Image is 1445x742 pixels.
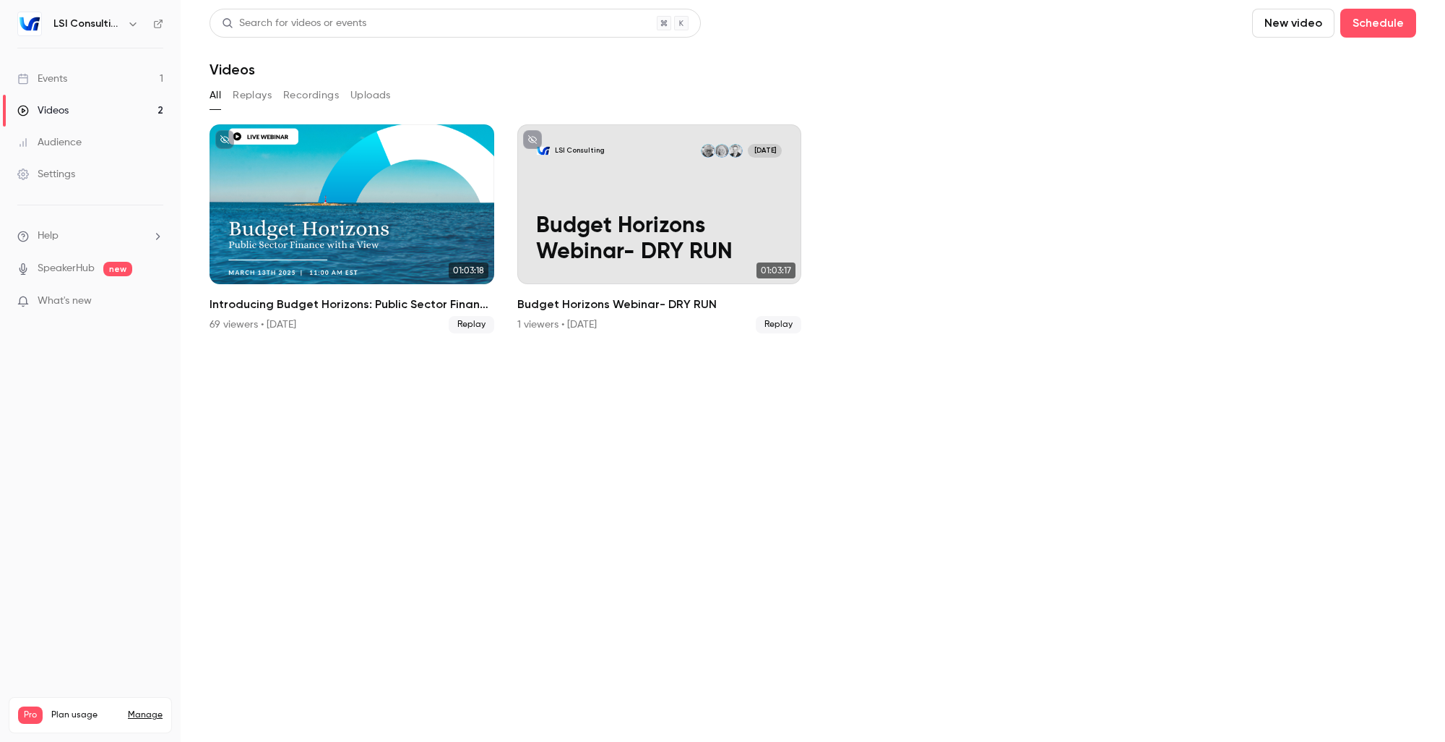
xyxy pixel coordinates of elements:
[555,146,605,155] p: LSI Consulting
[18,707,43,724] span: Pro
[748,144,782,158] span: [DATE]
[517,124,802,333] li: Budget Horizons Webinar- DRY RUN
[38,229,59,244] span: Help
[38,294,92,309] span: What's new
[17,135,82,150] div: Audience
[210,124,1416,333] ul: Videos
[210,124,494,333] li: Introducing Budget Horizons: Public Sector Finance with a View
[350,84,391,107] button: Uploads
[728,144,743,158] img: Charles Collins
[18,12,41,35] img: LSI Consulting
[756,316,801,333] span: Replay
[210,296,494,313] h2: Introducing Budget Horizons: Public Sector Finance with a View
[210,124,494,333] a: 01:03:18Introducing Budget Horizons: Public Sector Finance with a View69 viewers • [DATE]Replay
[103,262,132,276] span: new
[17,72,67,86] div: Events
[517,317,597,332] div: 1 viewers • [DATE]
[222,16,366,31] div: Search for videos or events
[210,317,296,332] div: 69 viewers • [DATE]
[1252,9,1334,38] button: New video
[1340,9,1416,38] button: Schedule
[210,9,1416,733] section: Videos
[17,229,163,244] li: help-dropdown-opener
[756,263,795,278] span: 01:03:17
[449,316,494,333] span: Replay
[449,263,488,278] span: 01:03:18
[536,144,551,158] img: Budget Horizons Webinar- DRY RUN
[517,296,802,313] h2: Budget Horizons Webinar- DRY RUN
[536,213,782,265] p: Budget Horizons Webinar- DRY RUN
[233,84,272,107] button: Replays
[17,103,69,118] div: Videos
[210,61,255,78] h1: Videos
[128,709,163,721] a: Manage
[210,84,221,107] button: All
[701,144,715,158] img: Todd Dry
[715,144,729,158] img: Kelsey Czeck
[53,17,121,31] h6: LSI Consulting
[523,130,542,149] button: unpublished
[517,124,802,333] a: Budget Horizons Webinar- DRY RUNLSI ConsultingCharles CollinsKelsey CzeckTodd Dry[DATE]Budget Hor...
[38,261,95,276] a: SpeakerHub
[51,709,119,721] span: Plan usage
[146,295,163,308] iframe: Noticeable Trigger
[283,84,339,107] button: Recordings
[215,130,234,149] button: unpublished
[17,167,75,182] div: Settings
